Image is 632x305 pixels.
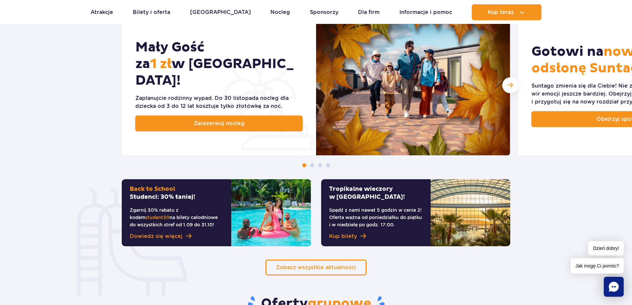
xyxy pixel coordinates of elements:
[130,206,223,228] p: Zgarnij 30% rabatu z kodem na bilety całodniowe do wszystkich stref od 1.09 do 31.10!
[270,4,290,20] a: Nocleg
[265,260,367,275] a: Zobacz wszystkie aktualności
[130,185,223,201] h2: Studenci: 30% taniej!
[145,215,170,220] span: student30
[329,232,357,240] span: Kup bilety
[231,179,311,246] img: Back to SchoolStudenci: 30% taniej!
[91,4,113,20] a: Atrakcje
[329,232,423,240] a: Kup bilety
[358,4,380,20] a: Dla firm
[502,77,518,93] div: Następny slajd
[431,179,510,246] img: Tropikalne wieczory w&nbsp;Suntago!
[194,119,245,127] span: Zarezerwuj nocleg
[488,9,514,15] span: Kup teraz
[150,56,172,72] span: 1 zł
[190,4,251,20] a: [GEOGRAPHIC_DATA]
[329,206,423,228] p: Spędź z nami nawet 5 godzin w cenie 2! Oferta ważna od poniedziałku do piątku i w niedzielę po go...
[588,241,624,256] span: Dzień dobry!
[135,94,303,110] div: Zaplanujcie rodzinny wypad. Do 30 listopada nocleg dla dziecka od 3 do 12 lat kosztuje tylko złot...
[310,4,338,20] a: Sponsorzy
[130,232,182,240] span: Dowiedz się więcej
[571,258,624,273] span: Jak mogę Ci pomóc?
[399,4,452,20] a: Informacje i pomoc
[130,232,223,240] a: Dowiedz się więcej
[135,39,303,89] h2: Mały Gość za w [GEOGRAPHIC_DATA]!
[130,185,175,193] span: Back to School
[133,4,170,20] a: Bilety i oferta
[604,277,624,297] div: Chat
[77,188,187,295] img: zjeżdżalnia
[316,15,510,155] img: Mały Gość za 1&nbsp;zł w&nbsp;Suntago Village!
[276,264,356,270] span: Zobacz wszystkie aktualności
[329,185,423,201] h2: Tropikalne wieczory w [GEOGRAPHIC_DATA]!
[135,115,303,131] a: Zarezerwuj nocleg
[472,4,541,20] button: Kup teraz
